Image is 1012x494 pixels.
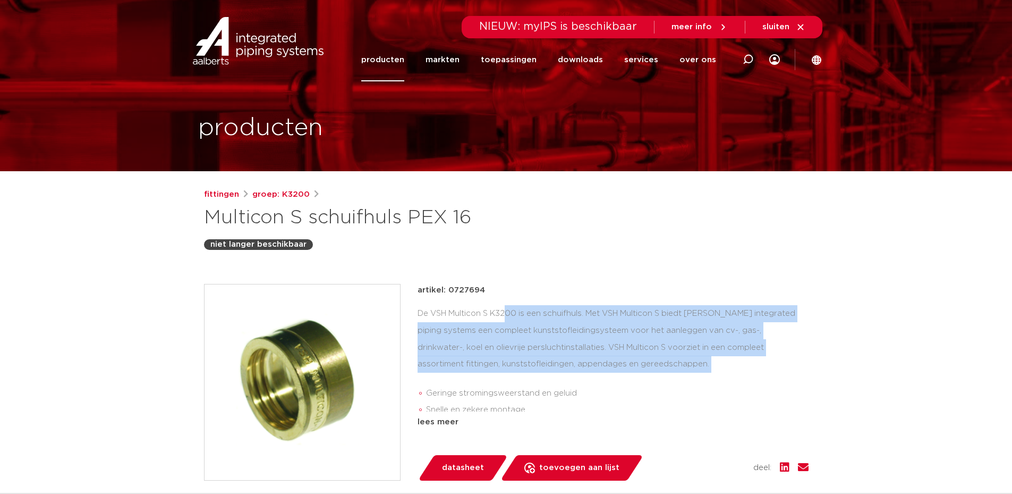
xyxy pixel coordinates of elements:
div: De VSH Multicon S K3200 is een schuifhuls. Met VSH Multicon S biedt [PERSON_NAME] integrated pipi... [418,305,809,412]
h1: Multicon S schuifhuls PEX 16 [204,205,603,231]
span: toevoegen aan lijst [539,459,619,476]
img: Product Image for Multicon S schuifhuls PEX 16 [205,284,400,480]
a: producten [361,38,404,81]
a: markten [426,38,460,81]
nav: Menu [361,38,716,81]
span: datasheet [442,459,484,476]
a: over ons [679,38,716,81]
a: sluiten [762,22,805,32]
div: my IPS [769,38,780,81]
span: NIEUW: myIPS is beschikbaar [479,21,637,32]
span: sluiten [762,23,789,31]
a: toepassingen [481,38,537,81]
a: meer info [671,22,728,32]
span: meer info [671,23,712,31]
p: niet langer beschikbaar [210,238,307,251]
a: fittingen [204,188,239,201]
a: groep: K3200 [252,188,310,201]
h1: producten [198,111,323,145]
a: datasheet [418,455,508,481]
li: Snelle en zekere montage [426,401,809,418]
li: Geringe stromingsweerstand en geluid [426,385,809,402]
a: services [624,38,658,81]
a: downloads [558,38,603,81]
p: artikel: 0727694 [418,284,485,297]
span: deel: [753,462,771,474]
div: lees meer [418,416,809,429]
